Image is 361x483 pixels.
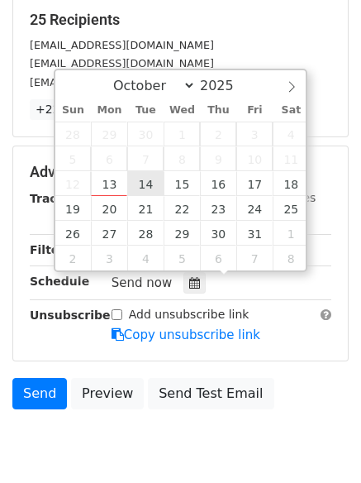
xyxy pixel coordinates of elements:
[30,76,214,88] small: [EMAIL_ADDRESS][DOMAIN_NAME]
[273,105,309,116] span: Sat
[164,105,200,116] span: Wed
[236,221,273,246] span: October 31, 2025
[55,221,92,246] span: October 26, 2025
[91,122,127,146] span: September 29, 2025
[30,99,99,120] a: +22 more
[164,122,200,146] span: October 1, 2025
[91,246,127,270] span: November 3, 2025
[129,306,249,323] label: Add unsubscribe link
[91,171,127,196] span: October 13, 2025
[127,171,164,196] span: October 14, 2025
[200,196,236,221] span: October 23, 2025
[127,122,164,146] span: September 30, 2025
[273,221,309,246] span: November 1, 2025
[71,378,144,409] a: Preview
[30,57,214,69] small: [EMAIL_ADDRESS][DOMAIN_NAME]
[273,246,309,270] span: November 8, 2025
[55,246,92,270] span: November 2, 2025
[127,146,164,171] span: October 7, 2025
[200,246,236,270] span: November 6, 2025
[273,146,309,171] span: October 11, 2025
[164,146,200,171] span: October 8, 2025
[236,246,273,270] span: November 7, 2025
[55,122,92,146] span: September 28, 2025
[55,105,92,116] span: Sun
[127,105,164,116] span: Tue
[30,192,85,205] strong: Tracking
[91,196,127,221] span: October 20, 2025
[91,105,127,116] span: Mon
[200,171,236,196] span: October 16, 2025
[200,221,236,246] span: October 30, 2025
[127,196,164,221] span: October 21, 2025
[278,404,361,483] iframe: Chat Widget
[127,246,164,270] span: November 4, 2025
[164,221,200,246] span: October 29, 2025
[112,328,260,342] a: Copy unsubscribe link
[273,171,309,196] span: October 18, 2025
[164,246,200,270] span: November 5, 2025
[236,105,273,116] span: Fri
[200,146,236,171] span: October 9, 2025
[55,146,92,171] span: October 5, 2025
[30,11,331,29] h5: 25 Recipients
[164,196,200,221] span: October 22, 2025
[200,122,236,146] span: October 2, 2025
[30,163,331,181] h5: Advanced
[200,105,236,116] span: Thu
[55,171,92,196] span: October 12, 2025
[127,221,164,246] span: October 28, 2025
[112,275,173,290] span: Send now
[91,221,127,246] span: October 27, 2025
[164,171,200,196] span: October 15, 2025
[30,308,111,322] strong: Unsubscribe
[55,196,92,221] span: October 19, 2025
[273,122,309,146] span: October 4, 2025
[273,196,309,221] span: October 25, 2025
[236,171,273,196] span: October 17, 2025
[30,39,214,51] small: [EMAIL_ADDRESS][DOMAIN_NAME]
[148,378,273,409] a: Send Test Email
[236,122,273,146] span: October 3, 2025
[196,78,255,93] input: Year
[12,378,67,409] a: Send
[91,146,127,171] span: October 6, 2025
[236,146,273,171] span: October 10, 2025
[30,275,89,288] strong: Schedule
[30,243,72,256] strong: Filters
[236,196,273,221] span: October 24, 2025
